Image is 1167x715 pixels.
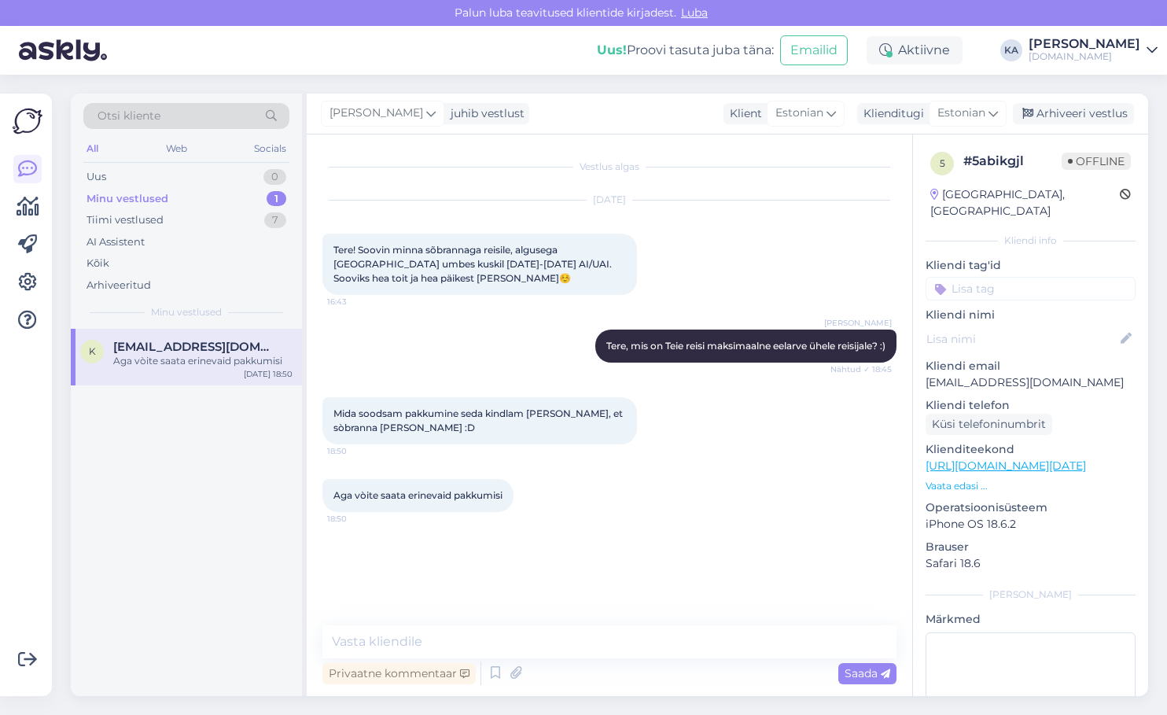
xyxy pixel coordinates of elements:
[1000,39,1022,61] div: KA
[824,317,892,329] span: [PERSON_NAME]
[857,105,924,122] div: Klienditugi
[113,354,293,368] div: Aga vòite saata erinevaid pakkumisi
[1062,153,1131,170] span: Offline
[1029,50,1140,63] div: [DOMAIN_NAME]
[87,278,151,293] div: Arhiveeritud
[87,169,106,185] div: Uus
[963,152,1062,171] div: # 5abikgjl
[87,256,109,271] div: Kõik
[327,296,386,308] span: 16:43
[926,234,1136,248] div: Kliendi info
[597,42,627,57] b: Uus!
[327,445,386,457] span: 18:50
[329,105,423,122] span: [PERSON_NAME]
[926,499,1136,516] p: Operatsioonisüsteem
[723,105,762,122] div: Klient
[322,663,476,684] div: Privaatne kommentaar
[597,41,774,60] div: Proovi tasuta juba täna:
[1013,103,1134,124] div: Arhiveeri vestlus
[322,193,896,207] div: [DATE]
[940,157,945,169] span: 5
[926,516,1136,533] p: iPhone OS 18.6.2
[87,212,164,228] div: Tiimi vestlused
[267,191,286,207] div: 1
[926,479,1136,493] p: Vaata edasi ...
[926,277,1136,300] input: Lisa tag
[163,138,190,159] div: Web
[83,138,101,159] div: All
[244,368,293,380] div: [DATE] 18:50
[926,330,1117,348] input: Lisa nimi
[926,539,1136,555] p: Brauser
[930,186,1120,219] div: [GEOGRAPHIC_DATA], [GEOGRAPHIC_DATA]
[926,611,1136,628] p: Märkmed
[775,105,823,122] span: Estonian
[926,414,1052,435] div: Küsi telefoninumbrit
[444,105,525,122] div: juhib vestlust
[867,36,963,64] div: Aktiivne
[926,307,1136,323] p: Kliendi nimi
[926,588,1136,602] div: [PERSON_NAME]
[327,513,386,525] span: 18:50
[251,138,289,159] div: Socials
[926,374,1136,391] p: [EMAIL_ADDRESS][DOMAIN_NAME]
[333,489,503,501] span: Aga vòite saata erinevaid pakkumisi
[333,407,625,433] span: Mida soodsam pakkumine seda kindlam [PERSON_NAME], et sòbranna [PERSON_NAME] :D
[89,345,96,357] span: K
[606,340,885,352] span: Tere, mis on Teie reisi maksimaalne eelarve ühele reisijale? :)
[926,358,1136,374] p: Kliendi email
[263,169,286,185] div: 0
[1029,38,1158,63] a: [PERSON_NAME][DOMAIN_NAME]
[98,108,160,124] span: Otsi kliente
[926,257,1136,274] p: Kliendi tag'id
[322,160,896,174] div: Vestlus algas
[937,105,985,122] span: Estonian
[13,106,42,136] img: Askly Logo
[780,35,848,65] button: Emailid
[1029,38,1140,50] div: [PERSON_NAME]
[264,212,286,228] div: 7
[926,459,1086,473] a: [URL][DOMAIN_NAME][DATE]
[830,363,892,375] span: Nähtud ✓ 18:45
[926,397,1136,414] p: Kliendi telefon
[333,244,614,284] span: Tere! Soovin minna sõbrannaga reisile, algusega [GEOGRAPHIC_DATA] umbes kuskil [DATE]-[DATE] AI/U...
[87,191,168,207] div: Minu vestlused
[926,555,1136,572] p: Safari 18.6
[151,305,222,319] span: Minu vestlused
[113,340,277,354] span: Kerli.pelt@gmail.com
[87,234,145,250] div: AI Assistent
[845,666,890,680] span: Saada
[926,441,1136,458] p: Klienditeekond
[676,6,712,20] span: Luba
